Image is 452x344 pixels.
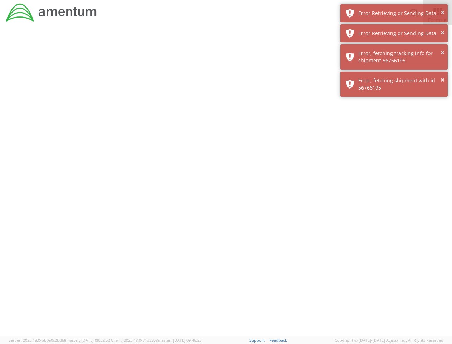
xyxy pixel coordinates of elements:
[269,338,287,343] a: Feedback
[66,338,110,343] span: master, [DATE] 09:52:52
[5,3,98,23] img: dyn-intl-logo-049831509241104b2a82.png
[441,8,444,18] button: ×
[249,338,265,343] a: Support
[441,28,444,38] button: ×
[358,30,442,37] div: Error Retrieving or Sending Data
[441,75,444,85] button: ×
[9,338,110,343] span: Server: 2025.18.0-bb0e0c2bd68
[358,77,442,91] div: Error, fetching shipment with id 56766195
[441,48,444,58] button: ×
[335,338,443,343] span: Copyright © [DATE]-[DATE] Agistix Inc., All Rights Reserved
[111,338,201,343] span: Client: 2025.18.0-71d3358
[358,50,442,64] div: Error, fetching tracking info for shipment 56766195
[358,10,442,17] div: Error Retrieving or Sending Data
[158,338,201,343] span: master, [DATE] 09:46:25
